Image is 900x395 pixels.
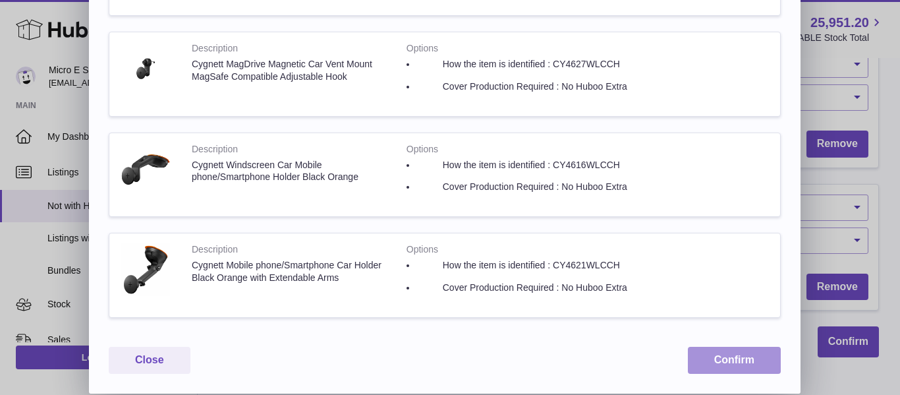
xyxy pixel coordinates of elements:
[182,32,397,116] td: Cygnett MagDrive Magnetic Car Vent Mount MagSafe Compatible Adjustable Hook
[182,133,397,217] td: Cygnett Windscreen Car Mobile phone/Smartphone Holder Black Orange
[192,143,387,159] strong: Description
[407,143,650,159] strong: Options
[192,42,387,58] strong: Description
[119,243,172,296] img: $_57.JPG
[407,42,650,58] strong: Options
[416,282,650,294] li: Cover Production Required : No Huboo Extra
[192,243,387,259] strong: Description
[416,181,650,193] li: Cover Production Required : No Huboo Extra
[182,233,397,317] td: Cygnett Mobile phone/Smartphone Car Holder Black Orange with Extendable Arms
[119,143,172,196] img: $_57.JPG
[416,80,650,93] li: Cover Production Required : No Huboo Extra
[109,347,190,374] button: Close
[407,243,650,259] strong: Options
[688,347,781,374] button: Confirm
[416,159,650,171] li: How the item is identified : CY4616WLCCH
[416,259,650,272] li: How the item is identified : CY4621WLCCH
[416,58,650,71] li: How the item is identified : CY4627WLCCH
[119,42,172,95] img: $_57.JPG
